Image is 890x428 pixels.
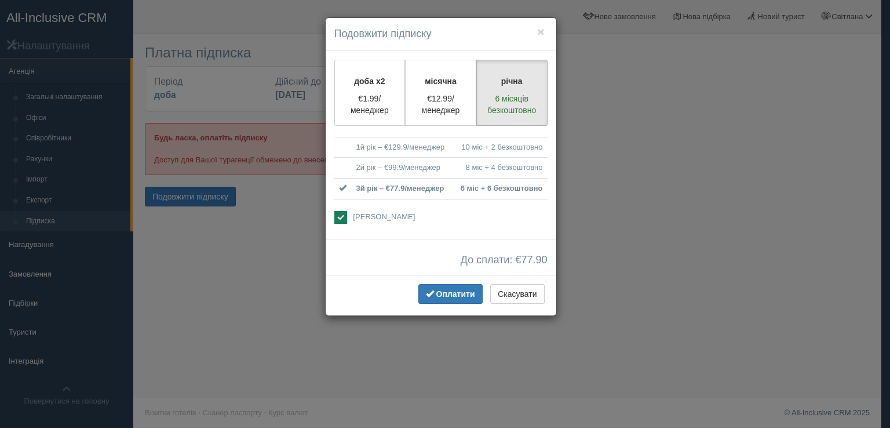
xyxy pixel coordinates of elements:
[453,158,547,179] td: 8 міс + 4 безкоштовно
[342,75,398,87] p: доба x2
[490,284,544,304] button: Скасувати
[484,93,540,116] p: 6 місяців безкоштовно
[521,254,547,266] span: 77.90
[352,137,453,158] td: 1й рік – €129.9/менеджер
[352,158,453,179] td: 2й рік – €99.9/менеджер
[537,26,544,38] button: ×
[342,93,398,116] p: €1.99/менеджер
[413,75,469,87] p: місячна
[413,93,469,116] p: €12.99/менеджер
[353,212,415,221] span: [PERSON_NAME]
[453,137,547,158] td: 10 міс + 2 безкоштовно
[453,178,547,199] td: 6 міс + 6 безкоштовно
[436,289,475,299] span: Оплатити
[352,178,453,199] td: 3й рік – €77.9/менеджер
[484,75,540,87] p: річна
[418,284,483,304] button: Оплатити
[334,27,548,42] h4: Подовжити підписку
[461,255,548,266] span: До сплати: €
